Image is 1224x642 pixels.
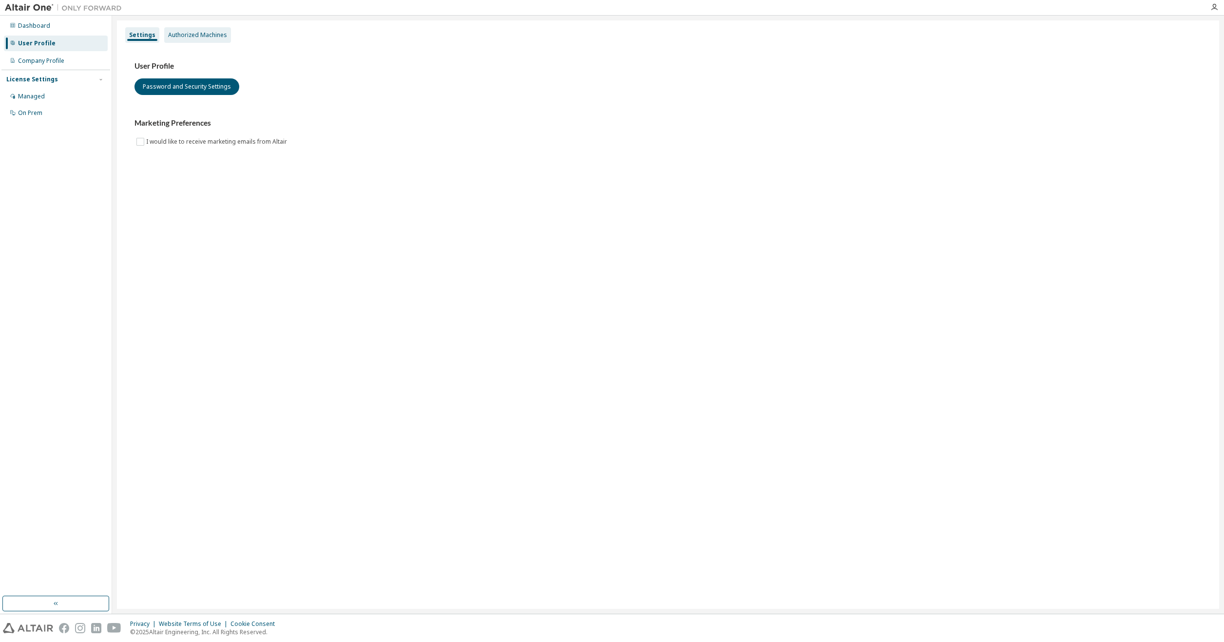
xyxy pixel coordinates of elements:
div: User Profile [18,39,56,47]
div: Privacy [130,620,159,628]
div: License Settings [6,76,58,83]
img: linkedin.svg [91,623,101,633]
div: Settings [129,31,155,39]
label: I would like to receive marketing emails from Altair [146,136,289,148]
h3: User Profile [134,61,1202,71]
img: altair_logo.svg [3,623,53,633]
p: © 2025 Altair Engineering, Inc. All Rights Reserved. [130,628,281,636]
img: facebook.svg [59,623,69,633]
div: Managed [18,93,45,100]
div: Website Terms of Use [159,620,230,628]
img: instagram.svg [75,623,85,633]
div: Dashboard [18,22,50,30]
h3: Marketing Preferences [134,118,1202,128]
div: Authorized Machines [168,31,227,39]
div: Cookie Consent [230,620,281,628]
div: Company Profile [18,57,64,65]
div: On Prem [18,109,42,117]
img: Altair One [5,3,127,13]
img: youtube.svg [107,623,121,633]
button: Password and Security Settings [134,78,239,95]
